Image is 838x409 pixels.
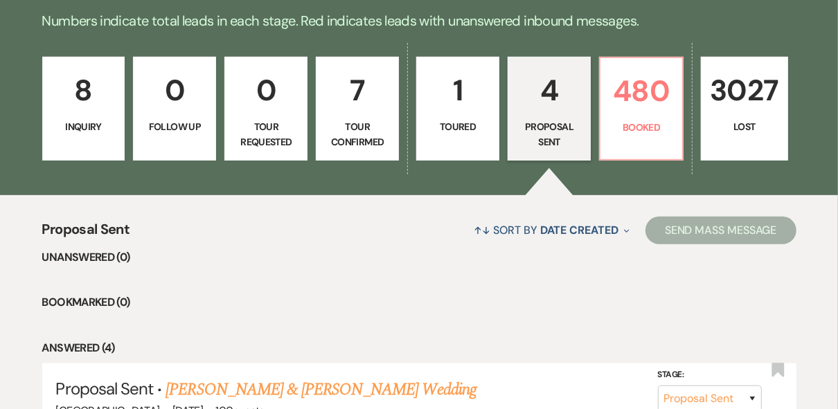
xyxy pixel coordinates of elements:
[416,57,499,161] a: 1Toured
[508,57,591,161] a: 4Proposal Sent
[42,293,796,311] li: Bookmarked (0)
[56,378,154,399] span: Proposal Sent
[658,367,762,383] label: Stage:
[133,57,216,161] a: 0Follow Up
[469,212,635,248] button: Sort By Date Created
[645,217,796,244] button: Send Mass Message
[425,67,490,113] p: 1
[233,67,298,113] p: 0
[609,68,674,114] p: 480
[599,57,684,161] a: 480Booked
[425,119,490,134] p: Toured
[42,339,796,357] li: Answered (4)
[517,67,582,113] p: 4
[474,223,491,237] span: ↑↓
[224,57,307,161] a: 0Tour Requested
[42,57,125,161] a: 8Inquiry
[42,248,796,266] li: Unanswered (0)
[166,377,476,402] a: [PERSON_NAME] & [PERSON_NAME] Wedding
[51,67,116,113] p: 8
[325,119,390,150] p: Tour Confirmed
[142,67,207,113] p: 0
[51,119,116,134] p: Inquiry
[710,119,778,134] p: Lost
[42,219,130,248] span: Proposal Sent
[540,223,618,237] span: Date Created
[710,67,778,113] p: 3027
[233,119,298,150] p: Tour Requested
[701,57,787,161] a: 3027Lost
[517,119,582,150] p: Proposal Sent
[325,67,390,113] p: 7
[609,120,674,135] p: Booked
[142,119,207,134] p: Follow Up
[316,57,399,161] a: 7Tour Confirmed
